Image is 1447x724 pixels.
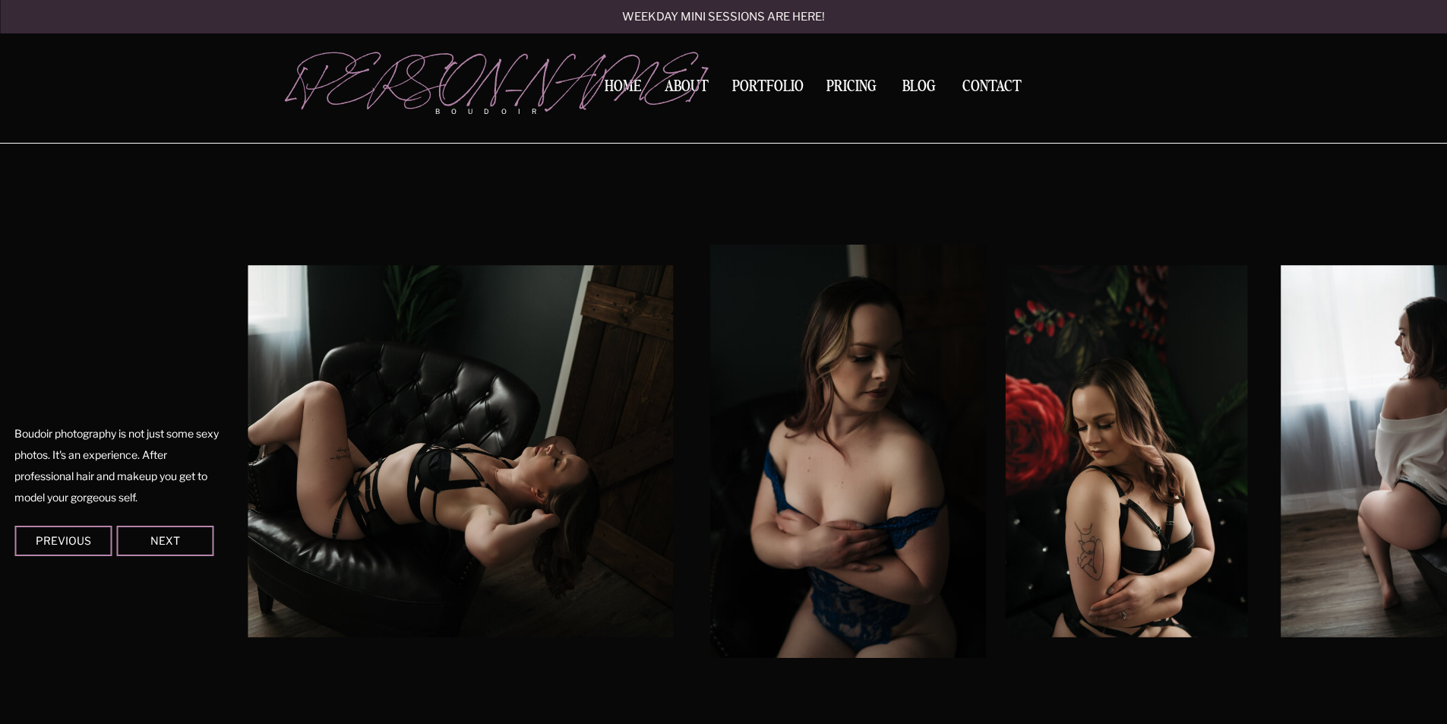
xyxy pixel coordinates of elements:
[727,79,809,100] a: Portfolio
[115,265,673,637] img: A woman in black strap lingerie leans back over the arm of a leather black chair
[601,72,847,85] a: view gallery
[710,245,986,658] img: A woman in blue lace lingerie sits in a studio as her straps come off her shoulders in a luxury s...
[14,423,219,508] p: Boudoir photography is not just some sexy photos. It's an experience. After professional hair and...
[1005,265,1247,637] img: A woman in black strap lingerie gazes down her shoulder while sitting on a black couch in front o...
[17,536,109,545] div: Previous
[582,11,866,24] a: Weekday mini sessions are here!
[119,536,210,545] div: Next
[435,106,561,117] p: boudoir
[956,79,1028,95] a: Contact
[823,79,881,100] a: Pricing
[597,44,851,68] a: embrace You
[896,79,943,93] a: BLOG
[289,54,561,100] a: [PERSON_NAME]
